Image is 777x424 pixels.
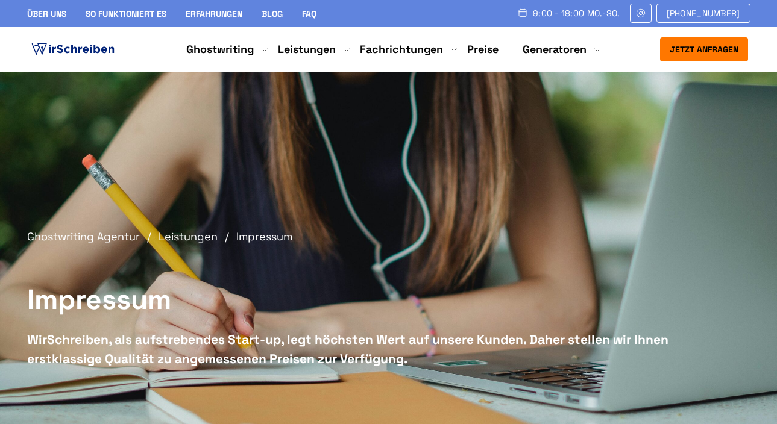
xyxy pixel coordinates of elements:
[27,282,696,318] h1: Impressum
[86,8,166,19] a: So funktioniert es
[262,8,283,19] a: Blog
[186,8,242,19] a: Erfahrungen
[656,4,750,23] a: [PHONE_NUMBER]
[29,40,117,58] img: logo ghostwriter-österreich
[517,8,528,17] img: Schedule
[236,229,292,243] span: Impressum
[302,8,316,19] a: FAQ
[660,37,748,61] button: Jetzt anfragen
[27,330,696,368] div: WirSchreiben, als aufstrebendes Start-up, legt höchsten Wert auf unsere Kunden. Daher stellen wir...
[523,42,587,57] a: Generatoren
[186,42,254,57] a: Ghostwriting
[667,8,740,18] span: [PHONE_NUMBER]
[467,42,499,56] a: Preise
[533,8,620,18] span: 9:00 - 18:00 Mo.-So.
[159,229,233,243] a: Leistungen
[278,42,336,57] a: Leistungen
[635,8,646,18] img: Email
[27,229,156,243] a: Ghostwriting Agentur
[360,42,443,57] a: Fachrichtungen
[27,8,66,19] a: Über uns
